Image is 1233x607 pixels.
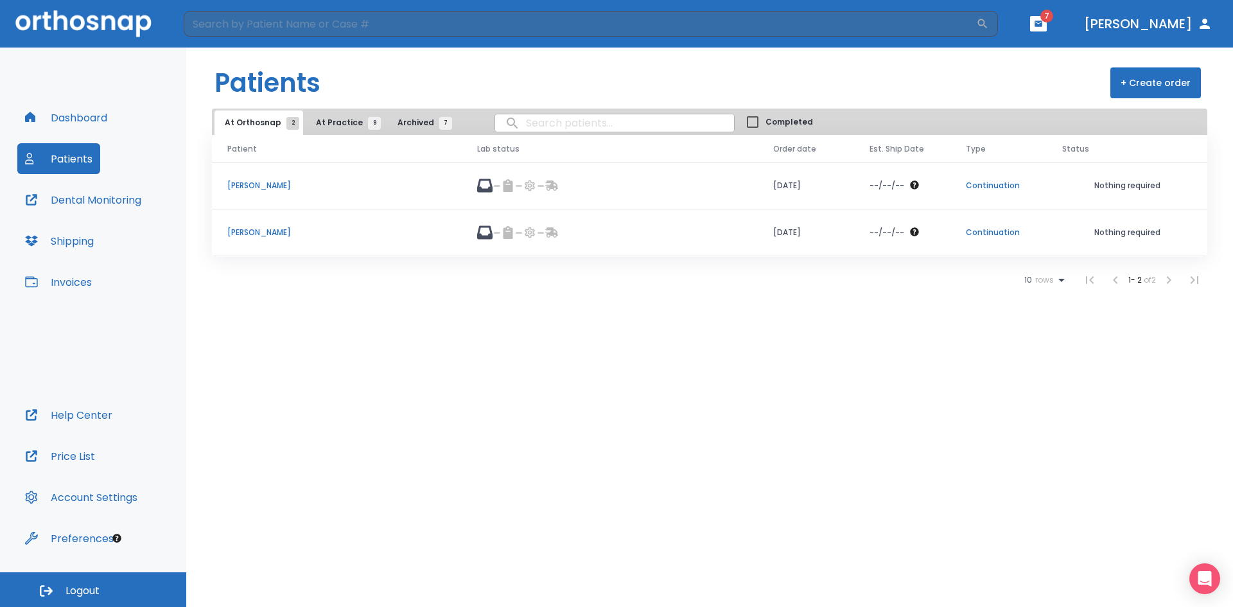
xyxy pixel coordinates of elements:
td: [DATE] [758,163,854,209]
span: Patient [227,143,257,155]
span: 2 [286,117,299,130]
span: 10 [1024,276,1032,285]
button: Preferences [17,523,121,554]
td: [DATE] [758,209,854,256]
span: 7 [439,117,452,130]
p: Nothing required [1062,227,1192,238]
span: Est. Ship Date [870,143,924,155]
p: [PERSON_NAME] [227,180,446,191]
input: Search by Patient Name or Case # [184,11,976,37]
input: search [495,110,734,136]
div: Open Intercom Messenger [1189,563,1220,594]
span: Type [966,143,986,155]
button: Patients [17,143,100,174]
button: + Create order [1110,67,1201,98]
span: of 2 [1144,274,1156,285]
button: Price List [17,441,103,471]
button: Shipping [17,225,101,256]
div: The date will be available after approving treatment plan [870,227,935,238]
span: Order date [773,143,816,155]
span: Logout [66,584,100,598]
span: 1 - 2 [1128,274,1144,285]
div: Tooltip anchor [111,532,123,544]
span: Archived [398,117,446,128]
p: Nothing required [1062,180,1192,191]
span: At Practice [316,117,374,128]
button: Account Settings [17,482,145,513]
div: The date will be available after approving treatment plan [870,180,935,191]
span: rows [1032,276,1054,285]
p: Continuation [966,180,1031,191]
span: Completed [765,116,813,128]
button: Dental Monitoring [17,184,149,215]
span: Lab status [477,143,520,155]
span: 9 [368,117,381,130]
img: Orthosnap [15,10,152,37]
button: Help Center [17,400,120,430]
span: At Orthosnap [225,117,293,128]
p: [PERSON_NAME] [227,227,446,238]
div: tabs [214,110,459,135]
p: --/--/-- [870,227,904,238]
p: --/--/-- [870,180,904,191]
h1: Patients [214,64,320,102]
button: Dashboard [17,102,115,133]
span: 7 [1040,10,1053,22]
button: Invoices [17,267,100,297]
span: Status [1062,143,1089,155]
button: [PERSON_NAME] [1079,12,1218,35]
p: Continuation [966,227,1031,238]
